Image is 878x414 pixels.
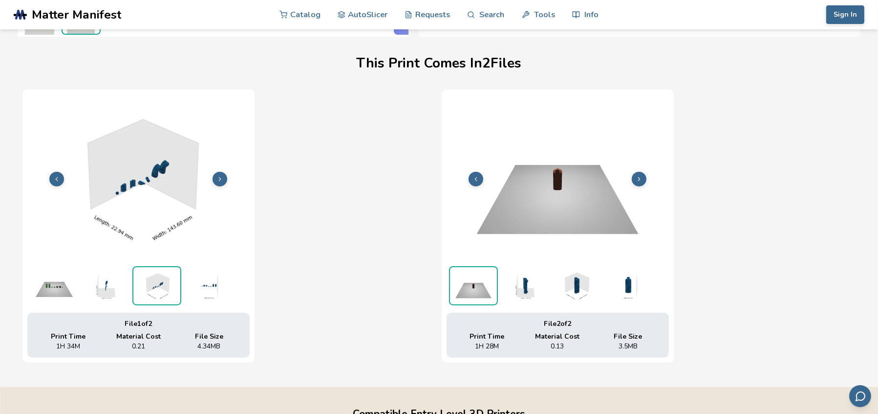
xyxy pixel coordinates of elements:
[450,267,497,304] img: 2_Print_Preview
[32,8,121,22] span: Matter Manifest
[116,333,161,341] span: Material Cost
[132,343,145,350] span: 0.21
[197,343,220,350] span: 4.34 MB
[51,333,86,341] span: Print Time
[603,266,652,305] img: 2_3D_Dimensions
[81,266,130,305] img: 1_3D_Dimensions
[133,267,180,304] img: 1_3D_Dimensions
[30,266,79,305] img: 1_Print_Preview
[56,343,80,350] span: 1H 34M
[849,385,871,407] button: Send feedback via email
[551,343,564,350] span: 0.13
[454,320,662,328] div: File 2 of 2
[614,333,642,341] span: File Size
[500,266,549,305] img: 2_3D_Dimensions
[195,333,223,341] span: File Size
[619,343,638,350] span: 3.5 MB
[357,56,522,71] h1: This Print Comes In 2 File s
[470,333,504,341] span: Print Time
[552,266,600,305] img: 2_3D_Dimensions
[184,266,233,305] img: 1_3D_Dimensions
[535,333,579,341] span: Material Cost
[826,5,864,24] button: Sign In
[475,343,499,350] span: 1H 28M
[35,320,242,328] div: File 1 of 2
